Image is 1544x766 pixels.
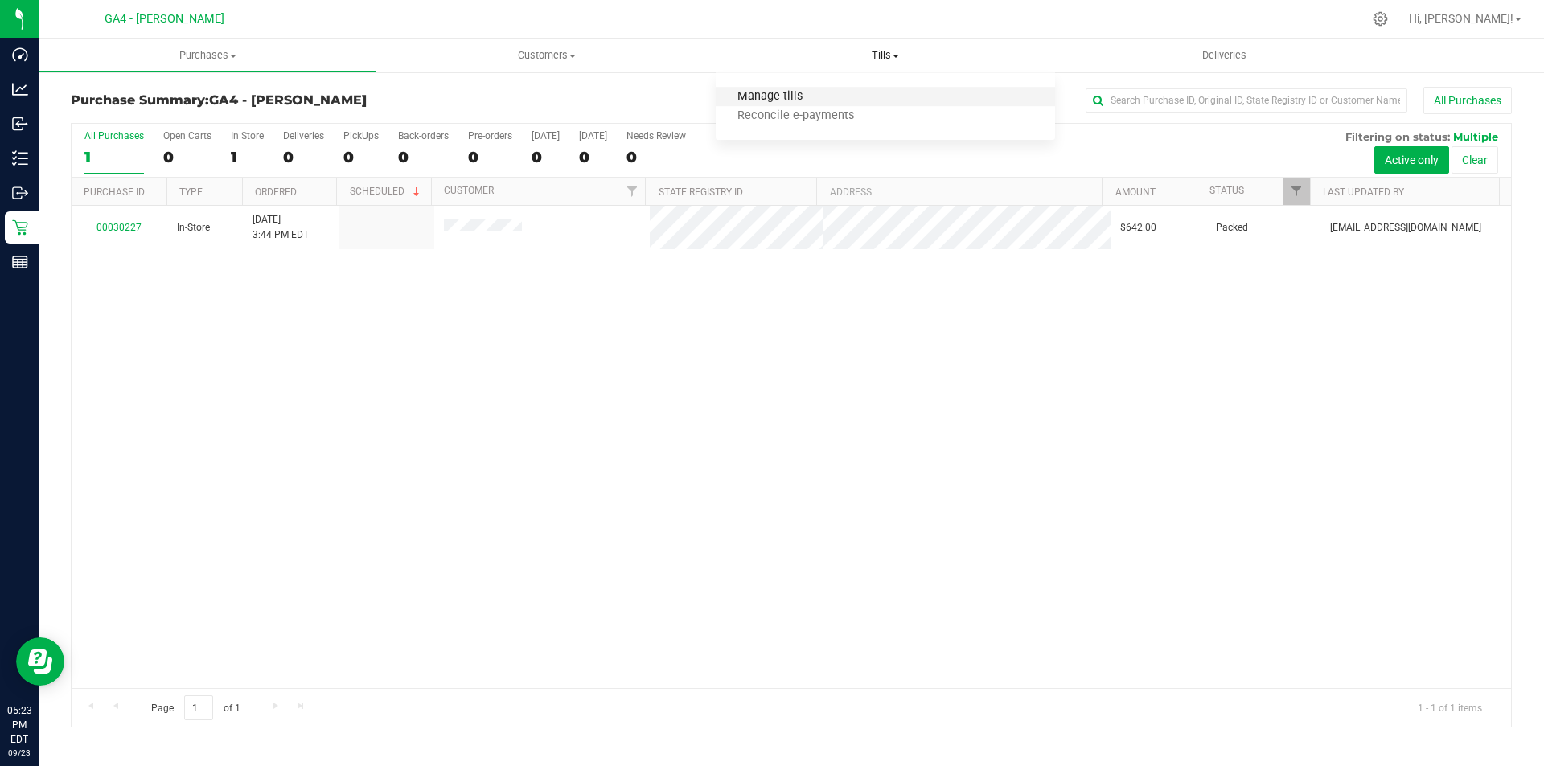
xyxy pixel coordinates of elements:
span: Hi, [PERSON_NAME]! [1409,12,1513,25]
a: Deliveries [1055,39,1394,72]
a: Last Updated By [1323,186,1404,198]
a: Type [179,186,203,198]
a: 00030227 [96,222,142,233]
a: Ordered [255,186,297,198]
div: PickUps [343,130,379,141]
a: Tills Manage tills Reconcile e-payments [716,39,1054,72]
p: 09/23 [7,747,31,759]
div: In Store [231,130,264,141]
span: $642.00 [1120,220,1156,236]
div: Back-orders [398,130,449,141]
div: 1 [84,148,144,166]
inline-svg: Analytics [12,81,28,97]
div: 0 [163,148,211,166]
span: Reconcile e-payments [716,109,876,123]
button: Active only [1374,146,1449,174]
a: Purchase ID [84,186,145,198]
h3: Purchase Summary: [71,93,551,108]
span: Deliveries [1181,48,1268,63]
input: Search Purchase ID, Original ID, State Registry ID or Customer Name... [1086,88,1407,113]
span: Page of 1 [138,695,253,720]
th: Address [816,178,1102,206]
a: Customer [444,185,494,196]
iframe: Resource center [16,637,64,686]
div: 0 [343,148,379,166]
span: GA4 - [PERSON_NAME] [105,12,224,26]
a: Customers [377,39,716,72]
div: Pre-orders [468,130,512,141]
div: Needs Review [626,130,686,141]
a: Status [1209,185,1244,196]
inline-svg: Outbound [12,185,28,201]
span: Tills [716,48,1054,63]
div: 0 [283,148,324,166]
span: In-Store [177,220,210,236]
span: Purchases [39,48,376,63]
span: [DATE] 3:44 PM EDT [253,212,309,243]
span: Filtering on status: [1345,130,1450,143]
button: Clear [1452,146,1498,174]
div: 0 [532,148,560,166]
div: [DATE] [532,130,560,141]
inline-svg: Retail [12,219,28,236]
p: 05:23 PM EDT [7,703,31,747]
a: Amount [1115,186,1156,198]
div: Open Carts [163,130,211,141]
span: GA4 - [PERSON_NAME] [209,92,367,108]
a: Filter [618,178,645,205]
div: Manage settings [1370,11,1390,27]
span: Packed [1216,220,1248,236]
inline-svg: Inventory [12,150,28,166]
div: 0 [626,148,686,166]
span: [EMAIL_ADDRESS][DOMAIN_NAME] [1330,220,1481,236]
input: 1 [184,695,213,720]
span: Customers [378,48,715,63]
a: Filter [1283,178,1310,205]
span: Manage tills [716,90,824,104]
div: [DATE] [579,130,607,141]
div: 0 [579,148,607,166]
div: 0 [468,148,512,166]
div: Deliveries [283,130,324,141]
a: State Registry ID [659,186,743,198]
inline-svg: Inbound [12,116,28,132]
div: All Purchases [84,130,144,141]
span: Multiple [1453,130,1498,143]
a: Purchases [39,39,377,72]
inline-svg: Dashboard [12,47,28,63]
span: 1 - 1 of 1 items [1405,695,1495,719]
div: 1 [231,148,264,166]
div: 0 [398,148,449,166]
inline-svg: Reports [12,254,28,270]
button: All Purchases [1423,87,1512,114]
a: Scheduled [350,186,423,197]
